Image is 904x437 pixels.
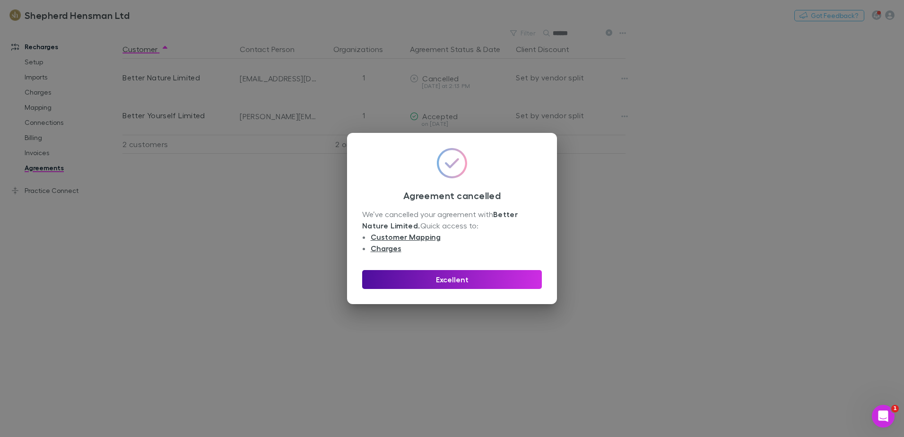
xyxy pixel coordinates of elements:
iframe: Intercom live chat [872,405,895,428]
span: 1 [891,405,899,412]
button: Excellent [362,270,542,289]
a: Charges [371,244,401,253]
img: GradientCheckmarkIcon.svg [437,148,467,178]
h3: Agreement cancelled [362,190,542,201]
div: We’ve cancelled your agreement with Quick access to: [362,209,542,255]
a: Customer Mapping [371,232,441,242]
